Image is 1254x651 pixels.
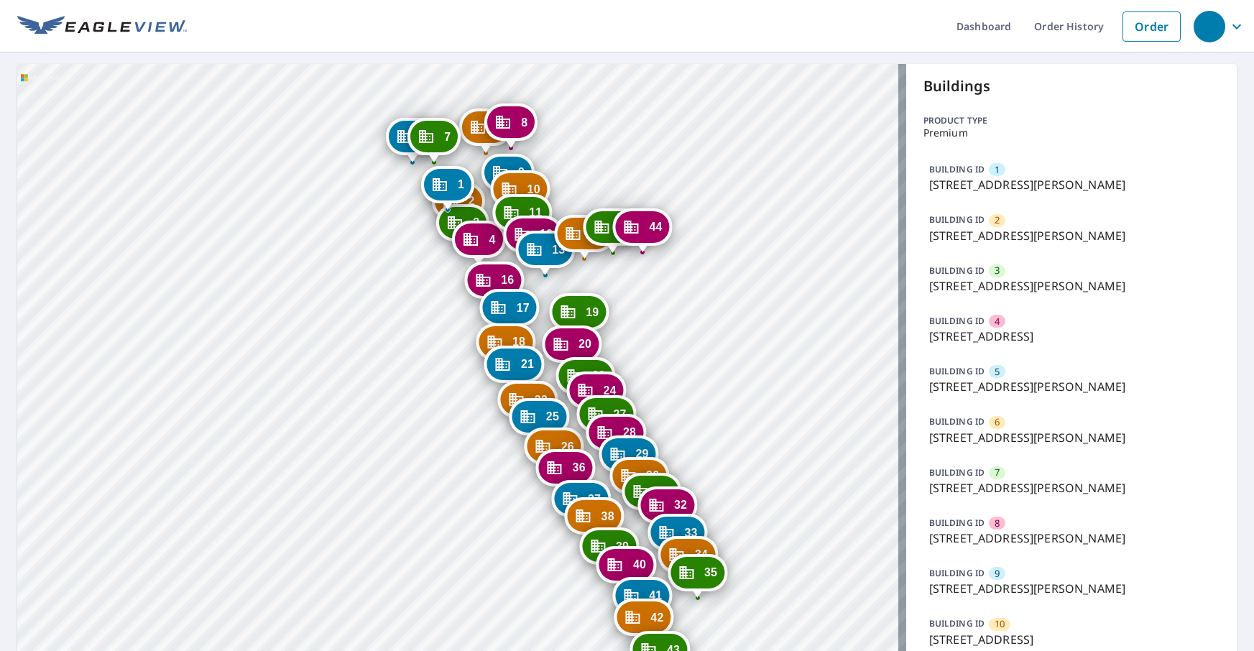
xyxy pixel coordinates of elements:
div: Dropped pin, building 29, Commercial property, 196 Bixham Dr Reynoldsburg, OH 43068 [599,435,658,480]
span: 24 [603,385,616,396]
span: 25 [546,411,559,422]
div: Dropped pin, building 17, Commercial property, 131 Sandrala Dr Reynoldsburg, OH 43068 [480,289,540,333]
div: Dropped pin, building 33, Commercial property, 220 Sandrala Dr Reynoldsburg, OH 43068 [647,514,707,558]
div: Dropped pin, building 16, Commercial property, 115 Sandrala Dr Reynoldsburg, OH 43068 [464,262,524,306]
span: 3 [473,217,479,228]
span: 27 [613,409,626,420]
div: Dropped pin, building 41, Commercial property, 227 Sandrala Dr Reynoldsburg, OH 43068 [612,577,672,622]
span: 44 [649,221,662,232]
div: Dropped pin, building 32, Commercial property, 212 Bixham Dr Reynoldsburg, OH 43068 [637,486,697,531]
span: 20 [578,338,591,349]
div: Dropped pin, building 24, Commercial property, 164 Sandrala Dr Reynoldsburg, OH 43068 [566,371,626,416]
span: 32 [674,499,687,510]
span: 4 [995,315,1000,328]
span: 2 [995,213,1000,227]
span: 9 [518,167,525,177]
span: 10 [995,617,1005,631]
div: Dropped pin, building 27, Commercial property, 172 Bixham Dr Reynoldsburg, OH 43068 [576,395,636,440]
p: Buildings [923,75,1220,97]
p: [STREET_ADDRESS][PERSON_NAME] [929,227,1214,244]
div: Dropped pin, building 20, Commercial property, 148 Sandrala Dr Reynoldsburg, OH 43068 [542,325,601,370]
div: Dropped pin, building 35, Commercial property, 236 Sandrala Dr Reynoldsburg, OH 43068 [668,554,727,599]
span: 26 [561,441,574,452]
p: BUILDING ID [929,415,985,428]
p: BUILDING ID [929,315,985,327]
div: Dropped pin, building 25, Commercial property, 163 Sandrala Dr Reynoldsburg, OH 43068 [510,398,569,443]
p: [STREET_ADDRESS][PERSON_NAME] [929,530,1214,547]
p: Premium [923,127,1220,139]
p: [STREET_ADDRESS][PERSON_NAME] [929,580,1214,597]
span: 17 [517,303,530,313]
p: [STREET_ADDRESS][PERSON_NAME] [929,429,1214,446]
span: 21 [521,359,534,369]
p: BUILDING ID [929,517,985,529]
span: 28 [623,427,636,438]
p: [STREET_ADDRESS][PERSON_NAME] [929,277,1214,295]
span: 19 [586,307,599,318]
span: 6 [995,415,1000,429]
div: Dropped pin, building 14, Commercial property, 7346 Teesdale Dr Reynoldsburg, OH 43068 [555,215,614,259]
img: EV Logo [17,16,187,37]
span: 41 [649,590,662,601]
span: 34 [695,549,708,560]
span: 35 [704,567,717,578]
p: BUILDING ID [929,264,985,277]
div: Dropped pin, building 11, Commercial property, 108 Sandrala Dr Reynoldsburg, OH 43068 [492,194,552,239]
div: Dropped pin, building 4, Commercial property, 115 Sandrala Dr Reynoldsburg, OH 43068 [452,221,505,265]
p: Product type [923,114,1220,127]
span: 4 [489,234,495,245]
span: 40 [633,559,646,570]
div: Dropped pin, building 5, Commercial property, 7337 Reynolds Crossing Dr Reynoldsburg, OH 43068 [386,118,439,162]
p: BUILDING ID [929,617,985,629]
p: [STREET_ADDRESS] [929,328,1214,345]
span: 12 [540,228,553,239]
span: 30 [646,470,659,481]
div: Dropped pin, building 15, Commercial property, 7352 Teesdale Dr Reynoldsburg, OH 43068 [583,208,642,253]
div: Dropped pin, building 7, Commercial property, 7343 Reynolds Crossing Dr Reynoldsburg, OH 43068 [407,118,461,162]
span: 10 [527,184,540,195]
div: Dropped pin, building 10, Commercial property, 100 Sandrala Dr Reynoldsburg, OH 43068 [491,170,550,215]
div: Dropped pin, building 30, Commercial property, 196 Sandrala Dr Reynoldsburg, OH 43068 [609,457,669,502]
div: Dropped pin, building 44, Commercial property, 7358 Teesdale Dr Reynoldsburg, OH 43068 [612,208,672,253]
p: BUILDING ID [929,213,985,226]
p: [STREET_ADDRESS][PERSON_NAME] [929,378,1214,395]
span: 38 [601,511,614,522]
div: Dropped pin, building 34, Commercial property, 228 Sandrala Dr Reynoldsburg, OH 43068 [658,536,718,581]
span: 42 [650,612,663,623]
p: BUILDING ID [929,365,985,377]
p: BUILDING ID [929,466,985,479]
span: 8 [995,517,1000,530]
span: 9 [995,567,1000,581]
span: 13 [552,244,565,255]
div: Dropped pin, building 18, Commercial property, 139 Sandrala Dr Reynoldsburg, OH 43068 [476,323,535,368]
span: 1 [458,179,464,190]
div: Dropped pin, building 38, Commercial property, 203 Sandrala Dr Reynoldsburg, OH 43068 [565,497,624,542]
span: 5 [995,365,1000,379]
p: BUILDING ID [929,567,985,579]
div: Dropped pin, building 37, Commercial property, 195 Sandrala Dr Reynoldsburg, OH 43068 [551,480,611,525]
span: 3 [995,264,1000,277]
div: Dropped pin, building 9, Commercial property, 92 Sandrala Dr Reynoldsburg, OH 43068 [481,154,535,198]
span: 37 [588,494,601,504]
div: Dropped pin, building 23, Commercial property, 156 Sandrala Dr Reynoldsburg, OH 43068 [555,357,615,402]
div: Dropped pin, building 6, Commercial property, 7349 Reynolds Crossing Dr Reynoldsburg, OH 43068 [459,108,512,153]
div: Dropped pin, building 19, Commercial property, 7351 Teesdale Dr Reynoldsburg, OH 43068 [549,293,609,338]
span: 7 [995,466,1000,479]
span: 29 [635,448,648,459]
div: Dropped pin, building 26, Commercial property, 171 Sandrala Dr Reynoldsburg, OH 43068 [525,428,584,472]
div: Dropped pin, building 13, Commercial property, 124 Sandrala Dr Reynoldsburg, OH 43068 [515,231,575,275]
div: Dropped pin, building 12, Commercial property, 116 Sandrala Dr Reynoldsburg, OH 43068 [503,216,563,260]
span: 23 [592,370,605,381]
span: 16 [501,274,514,285]
div: Dropped pin, building 1, Commercial property, 91 Sandrala Dr Reynoldsburg, OH 43068 [421,166,474,211]
p: [STREET_ADDRESS][PERSON_NAME] [929,176,1214,193]
div: Dropped pin, building 28, Commercial property, 180 Sandrala Dr Reynoldsburg, OH 43068 [586,414,646,458]
span: 7 [444,131,451,142]
div: Dropped pin, building 21, Commercial property, 147 Sandrala Dr Reynoldsburg, OH 43068 [484,346,544,390]
div: Dropped pin, building 31, Commercial property, 204 Sandrala Dr Reynoldsburg, OH 43068 [622,473,682,517]
div: Dropped pin, building 40, Commercial property, 219 Sandrala Dr Reynoldsburg, OH 43068 [596,546,656,591]
span: 18 [512,336,525,347]
span: 22 [535,394,548,405]
span: 33 [684,527,697,538]
div: Dropped pin, building 3, Commercial property, 107 Sandrala Dr Reynoldsburg, OH 43068 [436,204,489,249]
